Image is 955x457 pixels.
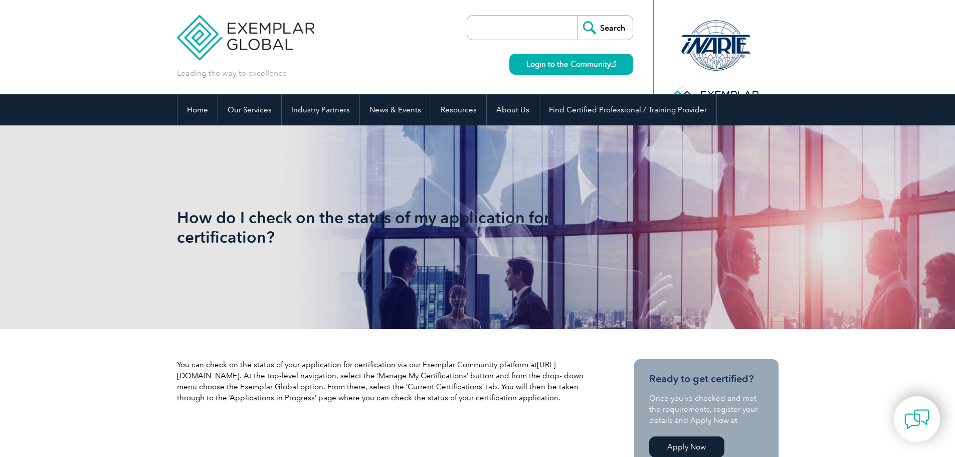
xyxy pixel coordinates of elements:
[177,359,598,403] p: You can check on the status of your application for certification via our Exemplar Community plat...
[578,16,633,40] input: Search
[360,94,431,125] a: News & Events
[649,373,763,385] h3: Ready to get certified?
[282,94,359,125] a: Industry Partners
[177,208,562,247] h1: How do I check on the status of my application for certification?
[611,61,616,67] img: open_square.png
[509,54,633,75] a: Login to the Community
[487,94,539,125] a: About Us
[649,393,763,426] p: Once you’ve checked and met the requirements, register your details and Apply Now at
[177,68,287,79] p: Leading the way to excellence
[904,407,929,432] img: contact-chat.png
[177,94,218,125] a: Home
[539,94,716,125] a: Find Certified Professional / Training Provider
[431,94,486,125] a: Resources
[218,94,281,125] a: Our Services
